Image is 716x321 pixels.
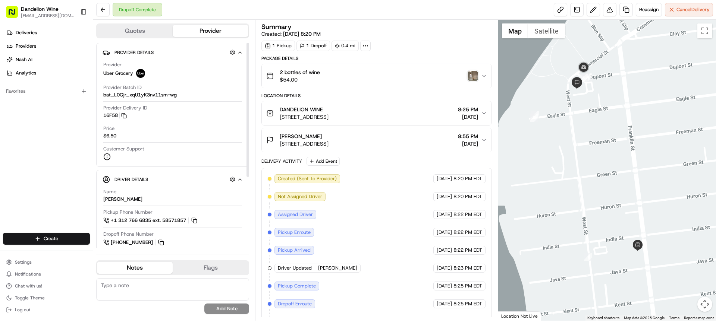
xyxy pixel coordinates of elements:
button: Map camera controls [697,297,712,312]
button: Dandelion Wine [21,5,59,13]
span: [DATE] [458,113,478,121]
div: 3 [530,114,538,122]
div: 6 [580,74,588,82]
span: [DATE] [437,265,452,271]
span: $6.50 [103,133,116,139]
img: Google [500,311,525,321]
span: Not Assigned Driver [278,193,322,200]
button: Toggle fullscreen view [697,23,712,38]
span: 2 bottles of wine [280,69,320,76]
div: Location Not Live [498,311,541,321]
button: Chat with us! [3,281,90,291]
span: Deliveries [16,29,37,36]
div: Package Details [261,55,492,61]
span: [DATE] [437,229,452,236]
span: 8:23 PM EDT [453,265,482,271]
span: [PERSON_NAME] [318,265,357,271]
span: Cancel Delivery [676,6,710,13]
span: [DATE] [437,247,452,254]
button: Log out [3,305,90,315]
span: Name [103,188,116,195]
button: 2 bottles of wine$54.00photo_proof_of_delivery image [262,64,491,88]
button: Keyboard shortcuts [587,315,619,321]
button: Provider [173,25,248,37]
span: [DATE] [458,140,478,147]
span: Driver Updated [278,265,312,271]
span: Analytics [16,70,36,76]
button: 16F58 [103,112,127,119]
span: [DATE] [437,301,452,307]
span: Pickup Phone Number [103,209,153,216]
img: uber-new-logo.jpeg [136,69,145,78]
span: Create [44,235,58,242]
button: Provider Details [103,46,243,58]
span: 8:25 PM [458,106,478,113]
span: 8:25 PM EDT [453,301,482,307]
a: Nash AI [3,54,93,66]
span: Chat with us! [15,283,42,289]
span: Map data ©2025 Google [624,316,665,320]
button: [EMAIL_ADDRESS][DOMAIN_NAME] [21,13,74,19]
button: Toggle Theme [3,293,90,303]
span: 8:22 PM EDT [453,211,482,218]
span: 8:20 PM EDT [453,175,482,182]
span: DANDELION WINE [280,106,323,113]
span: Pickup Enroute [278,229,311,236]
button: DANDELION WINE[STREET_ADDRESS]8:25 PM[DATE] [262,101,491,125]
div: 1 Dropoff [296,41,330,51]
span: Created (Sent To Provider) [278,175,337,182]
span: Customer Support [103,146,144,152]
div: Delivery Activity [261,158,302,164]
button: photo_proof_of_delivery image [468,71,478,81]
button: Reassign [636,3,662,16]
a: Providers [3,40,93,52]
span: Provider Delivery ID [103,105,147,111]
button: Show satellite imagery [528,23,565,38]
div: Location Details [261,93,492,99]
button: Flags [173,262,248,274]
a: Terms (opens in new tab) [669,316,679,320]
button: Settings [3,257,90,267]
span: Provider Batch ID [103,84,142,91]
span: Reassign [639,6,659,13]
span: Provider [103,61,122,68]
span: Notifications [15,271,41,277]
span: 8:20 PM EDT [453,193,482,200]
div: [PERSON_NAME] [103,196,142,203]
span: Pickup Complete [278,283,316,289]
div: 2 [531,111,539,119]
span: Uber Grocery [103,70,133,77]
span: [DATE] [437,211,452,218]
button: CancelDelivery [665,3,713,16]
span: [DATE] 8:20 PM [283,31,321,37]
span: [STREET_ADDRESS] [280,140,329,147]
span: Price [103,125,114,132]
div: 0.4 mi [332,41,359,51]
span: [PERSON_NAME] [280,133,322,140]
a: Open this area in Google Maps (opens a new window) [500,311,525,321]
button: Add Event [307,157,340,166]
span: bat_L0Qjr_xqU1yK3nv11sm-wg [103,92,177,98]
a: [PHONE_NUMBER] [103,238,165,247]
a: Analytics [3,67,93,79]
span: Dropoff Enroute [278,301,312,307]
span: [DATE] [437,175,452,182]
h3: Summary [261,23,292,30]
button: [PERSON_NAME][STREET_ADDRESS]8:55 PM[DATE] [262,128,491,152]
div: Favorites [3,85,90,97]
span: Dropoff Phone Number [103,231,154,238]
span: Driver Details [114,177,148,182]
span: [STREET_ADDRESS] [280,113,329,121]
span: Created: [261,30,321,38]
span: Toggle Theme [15,295,45,301]
div: 5 [584,73,592,82]
span: Nash AI [16,56,32,63]
button: Create [3,233,90,245]
div: 1 Pickup [261,41,295,51]
span: 8:55 PM [458,133,478,140]
span: Provider Details [114,50,154,55]
span: [DATE] [437,283,452,289]
button: Notifications [3,269,90,279]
